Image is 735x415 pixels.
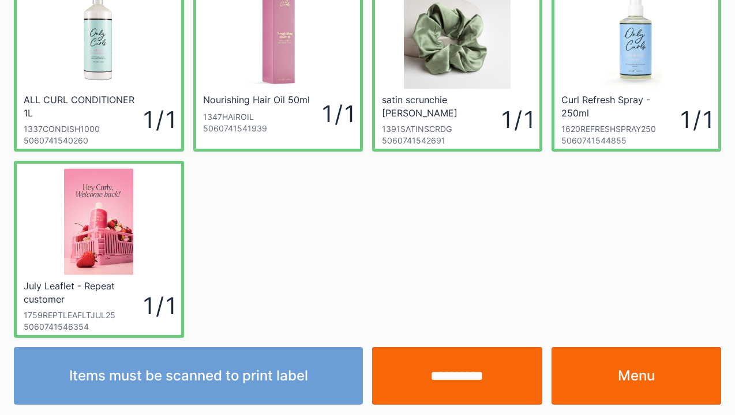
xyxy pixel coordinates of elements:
[561,135,681,146] div: 5060741544855
[203,123,313,134] div: 5060741541939
[24,135,143,146] div: 5060741540260
[24,321,143,333] div: 5060741546354
[14,161,184,338] a: July Leaflet - Repeat customer1759REPTLEAFLTJUL2550607415463541 / 1
[24,123,143,135] div: 1337CONDISH1000
[313,97,354,130] div: 1 / 1
[143,103,174,136] div: 1 / 1
[382,135,501,146] div: 5060741542691
[24,93,140,119] div: ALL CURL CONDITIONER 1L
[24,310,143,321] div: 1759REPTLEAFLTJUL25
[501,103,532,136] div: 1 / 1
[382,123,501,135] div: 1391SATINSCRDG
[24,280,140,305] div: July Leaflet - Repeat customer
[680,103,711,136] div: 1 / 1
[561,123,681,135] div: 1620REFRESHSPRAY250
[552,347,722,405] a: Menu
[203,111,313,123] div: 1347HAIROIL
[64,168,133,275] img: Screenshot-87.png
[143,289,174,322] div: 1 / 1
[382,93,498,119] div: satin scrunchie [PERSON_NAME]
[561,93,678,119] div: Curl Refresh Spray - 250ml
[203,93,310,107] div: Nourishing Hair Oil 50ml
